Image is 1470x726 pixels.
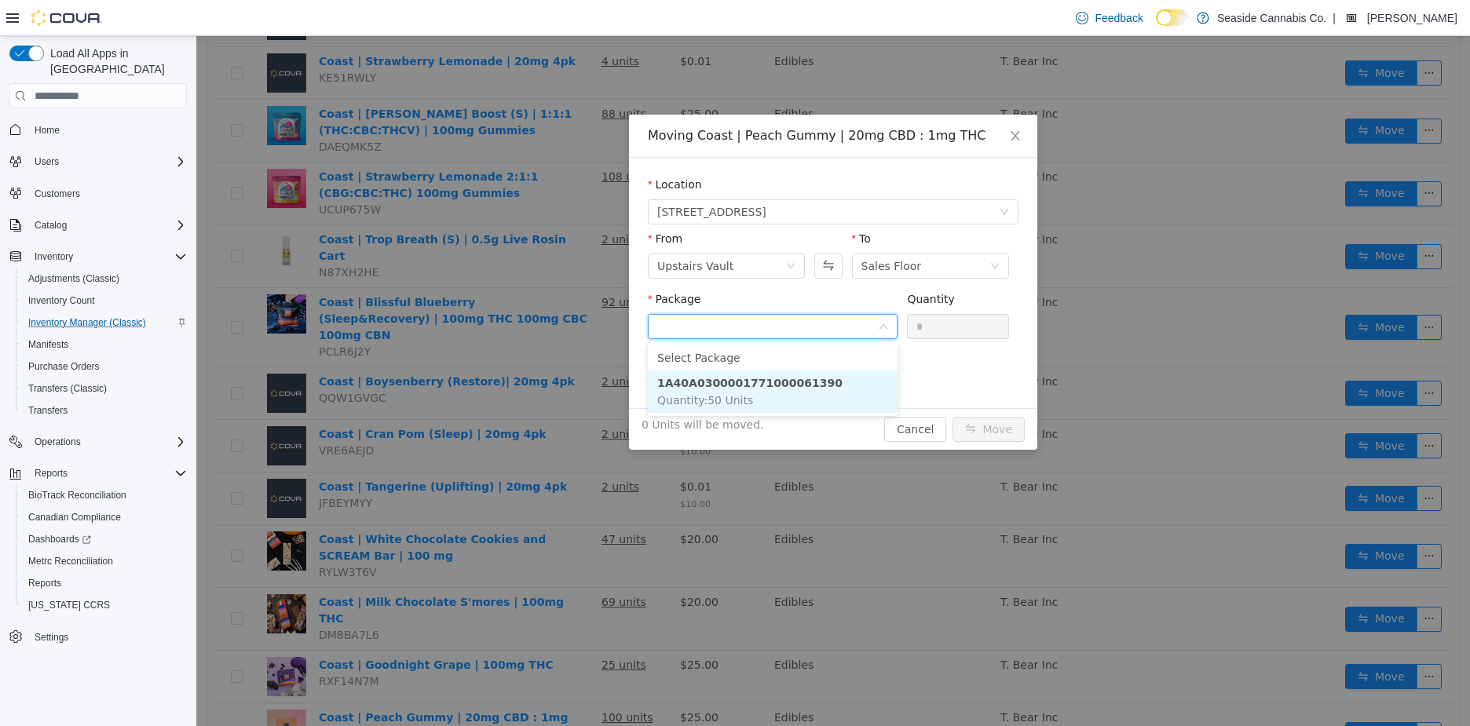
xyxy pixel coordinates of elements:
[35,250,73,263] span: Inventory
[461,218,537,242] div: Upstairs Vault
[590,225,599,236] i: icon: down
[28,216,187,235] span: Catalog
[28,533,91,545] span: Dashboards
[28,555,113,567] span: Metrc Reconciliation
[461,341,646,353] strong: 1A40A0300001771000061390
[28,294,95,307] span: Inventory Count
[22,552,119,571] a: Metrc Reconciliation
[813,93,825,106] i: icon: close
[22,486,187,505] span: BioTrack Reconciliation
[28,464,187,483] span: Reports
[28,432,187,451] span: Operations
[461,358,557,370] span: Quantity : 50 Units
[22,269,126,288] a: Adjustments (Classic)
[797,78,841,122] button: Close
[1342,9,1361,27] div: Mehgan Wieland
[1367,9,1457,27] p: [PERSON_NAME]
[452,142,506,155] label: Location
[22,291,187,310] span: Inventory Count
[22,357,106,376] a: Purchase Orders
[16,312,193,334] button: Inventory Manager (Classic)
[22,313,152,332] a: Inventory Manager (Classic)
[3,214,193,236] button: Catalog
[682,286,692,297] i: icon: down
[711,279,812,302] input: Quantity
[16,506,193,528] button: Canadian Compliance
[1333,9,1336,27] p: |
[16,290,193,312] button: Inventory Count
[16,528,193,550] a: Dashboards
[35,188,80,200] span: Customers
[35,219,67,232] span: Catalog
[28,184,86,203] a: Customers
[1217,9,1326,27] p: Seaside Cannabis Co.
[22,379,187,398] span: Transfers (Classic)
[28,247,79,266] button: Inventory
[28,316,146,329] span: Inventory Manager (Classic)
[22,313,187,332] span: Inventory Manager (Classic)
[28,432,87,451] button: Operations
[16,268,193,290] button: Adjustments (Classic)
[28,511,121,524] span: Canadian Compliance
[452,257,504,269] label: Package
[22,530,187,549] span: Dashboards
[28,152,65,171] button: Users
[28,216,73,235] button: Catalog
[22,596,187,615] span: Washington CCRS
[22,552,187,571] span: Metrc Reconciliation
[3,462,193,484] button: Reports
[28,464,74,483] button: Reports
[461,280,682,304] input: Package
[22,508,187,527] span: Canadian Compliance
[28,360,100,373] span: Purchase Orders
[1156,9,1189,26] input: Dark Mode
[35,467,68,480] span: Reports
[16,550,193,572] button: Metrc Reconciliation
[794,225,803,236] i: icon: down
[3,246,193,268] button: Inventory
[3,626,193,648] button: Settings
[22,508,127,527] a: Canadian Compliance
[22,530,97,549] a: Dashboards
[1070,2,1149,34] a: Feedback
[22,401,74,420] a: Transfers
[16,484,193,506] button: BioTrack Reconciliation
[22,486,133,505] a: BioTrack Reconciliation
[28,272,119,285] span: Adjustments (Classic)
[656,196,675,209] label: To
[28,404,68,417] span: Transfers
[35,124,60,137] span: Home
[22,379,113,398] a: Transfers (Classic)
[452,334,701,377] li: 1A40A0300001771000061390
[3,151,193,173] button: Users
[1156,26,1157,27] span: Dark Mode
[452,91,822,108] div: Moving Coast | Peach Gummy | 20mg CBD : 1mg THC
[28,627,187,647] span: Settings
[35,631,68,644] span: Settings
[22,357,187,376] span: Purchase Orders
[1095,10,1143,26] span: Feedback
[28,119,187,139] span: Home
[461,164,570,188] span: 14 Lots Hollow Road
[16,594,193,616] button: [US_STATE] CCRS
[711,257,759,269] label: Quantity
[31,10,102,26] img: Cova
[16,334,193,356] button: Manifests
[22,574,68,593] a: Reports
[16,356,193,378] button: Purchase Orders
[28,599,110,611] span: [US_STATE] CCRS
[22,596,116,615] a: [US_STATE] CCRS
[28,338,68,351] span: Manifests
[16,378,193,399] button: Transfers (Classic)
[44,46,187,77] span: Load All Apps in [GEOGRAPHIC_DATA]
[445,381,568,397] span: 0 Units will be moved.
[16,572,193,594] button: Reports
[3,182,193,205] button: Customers
[28,152,187,171] span: Users
[16,399,193,421] button: Transfers
[22,335,75,354] a: Manifests
[22,574,187,593] span: Reports
[28,577,61,589] span: Reports
[28,489,126,502] span: BioTrack Reconciliation
[452,309,701,334] li: Select Package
